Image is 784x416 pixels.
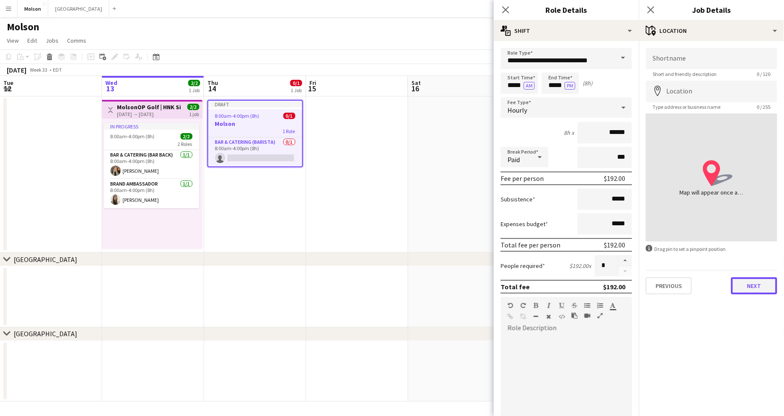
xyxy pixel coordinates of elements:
a: Comms [64,35,90,46]
span: Short and friendly description [646,71,723,77]
button: Unordered List [584,302,590,309]
button: Ordered List [597,302,603,309]
span: Week 33 [28,67,50,73]
div: [DATE] → [DATE] [117,111,181,117]
span: Thu [207,79,218,87]
button: HTML Code [559,313,565,320]
span: 12 [2,84,13,93]
button: PM [565,82,575,90]
span: 13 [104,84,117,93]
button: Increase [618,255,632,266]
span: 0 / 255 [750,104,777,110]
button: Horizontal Line [533,313,539,320]
button: Bold [533,302,539,309]
div: [DATE] [7,66,26,74]
span: 8:00am-4:00pm (8h) [111,133,155,140]
a: View [3,35,22,46]
button: Molson [17,0,48,17]
button: Previous [646,277,692,294]
div: (8h) [583,79,592,87]
div: Total fee [501,282,530,291]
div: $192.00 [604,174,625,183]
button: Underline [559,302,565,309]
span: 2 Roles [178,141,192,147]
h3: Job Details [639,4,784,15]
span: 1 Role [283,128,295,134]
span: Hourly [507,106,527,114]
span: Type address or business name [646,104,727,110]
div: 1 Job [291,87,302,93]
h3: Role Details [494,4,639,15]
label: Expenses budget [501,220,548,228]
div: 8h x [564,129,574,137]
h3: Molson [208,120,302,128]
span: Comms [67,37,86,44]
div: $192.00 [603,282,625,291]
button: Redo [520,302,526,309]
app-card-role: Brand Ambassador1/18:00am-4:00pm (8h)[PERSON_NAME] [104,179,199,208]
button: Fullscreen [597,312,603,319]
button: Insert video [584,312,590,319]
div: Draft [208,101,302,108]
span: Wed [105,79,117,87]
button: AM [524,82,535,90]
button: Text Color [610,302,616,309]
a: Edit [24,35,41,46]
span: Fri [309,79,316,87]
h3: MolsonOP Golf | HNK Silver ([GEOGRAPHIC_DATA], [GEOGRAPHIC_DATA]) [117,103,181,111]
div: In progress [104,123,199,130]
a: Jobs [42,35,62,46]
div: Location [639,20,784,41]
span: 15 [308,84,316,93]
span: View [7,37,19,44]
span: Edit [27,37,37,44]
div: $192.00 x [569,262,591,270]
div: Map will appear once address has been added [679,188,743,197]
div: EDT [53,67,62,73]
div: 1 Job [189,87,200,93]
span: 8:00am-4:00pm (8h) [215,113,259,119]
span: Jobs [46,37,58,44]
app-card-role: Bar & Catering (Barista)0/18:00am-4:00pm (8h) [208,137,302,166]
h1: Molson [7,20,39,33]
div: Shift [494,20,639,41]
button: Next [731,277,777,294]
span: Tue [3,79,13,87]
button: Undo [507,302,513,309]
button: Italic [546,302,552,309]
label: Subsistence [501,195,535,203]
div: 1 job [189,110,199,117]
span: 2/2 [188,80,200,86]
button: [GEOGRAPHIC_DATA] [48,0,109,17]
button: Strikethrough [571,302,577,309]
button: Clear Formatting [546,313,552,320]
app-card-role: Bar & Catering (Bar Back)1/18:00am-4:00pm (8h)[PERSON_NAME] [104,150,199,179]
app-job-card: Draft8:00am-4:00pm (8h)0/1Molson1 RoleBar & Catering (Barista)0/18:00am-4:00pm (8h) [207,100,303,167]
label: People required [501,262,545,270]
span: 2/2 [181,133,192,140]
div: [GEOGRAPHIC_DATA] [14,255,77,264]
div: Fee per person [501,174,544,183]
div: Drag pin to set a pinpoint position [646,245,777,253]
span: 0/1 [283,113,295,119]
span: 16 [410,84,421,93]
span: Paid [507,155,520,164]
span: Sat [411,79,421,87]
span: 14 [206,84,218,93]
div: [GEOGRAPHIC_DATA] [14,329,77,338]
span: 2/2 [187,104,199,110]
button: Paste as plain text [571,312,577,319]
app-job-card: In progress8:00am-4:00pm (8h)2/22 RolesBar & Catering (Bar Back)1/18:00am-4:00pm (8h)[PERSON_NAME... [104,123,199,208]
div: $192.00 [604,241,625,249]
div: Total fee per person [501,241,560,249]
span: 0/1 [290,80,302,86]
span: 0 / 120 [750,71,777,77]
